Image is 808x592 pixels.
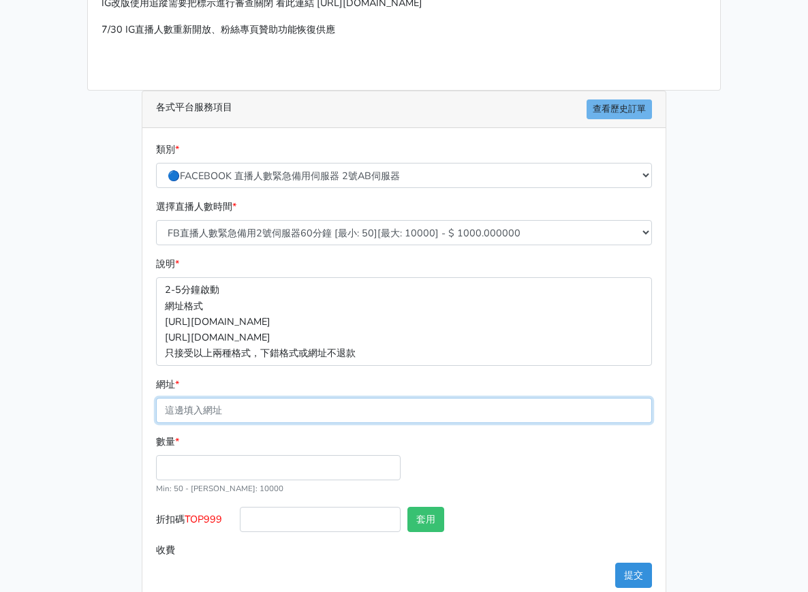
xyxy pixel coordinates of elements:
span: TOP999 [185,512,222,526]
label: 類別 [156,142,179,157]
label: 說明 [156,256,179,272]
p: 7/30 IG直播人數重新開放、粉絲專頁贊助功能恢復供應 [102,22,706,37]
input: 這邊填入網址 [156,398,652,423]
a: 查看歷史訂單 [587,99,652,119]
div: 各式平台服務項目 [142,91,666,128]
p: 2-5分鐘啟動 網址格式 [URL][DOMAIN_NAME] [URL][DOMAIN_NAME] 只接受以上兩種格式，下錯格式或網址不退款 [156,277,652,365]
label: 數量 [156,434,179,450]
button: 套用 [407,507,444,532]
label: 折扣碼 [153,507,236,538]
label: 收費 [153,538,236,563]
small: Min: 50 - [PERSON_NAME]: 10000 [156,483,283,494]
label: 選擇直播人數時間 [156,199,236,215]
button: 提交 [615,563,652,588]
label: 網址 [156,377,179,392]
